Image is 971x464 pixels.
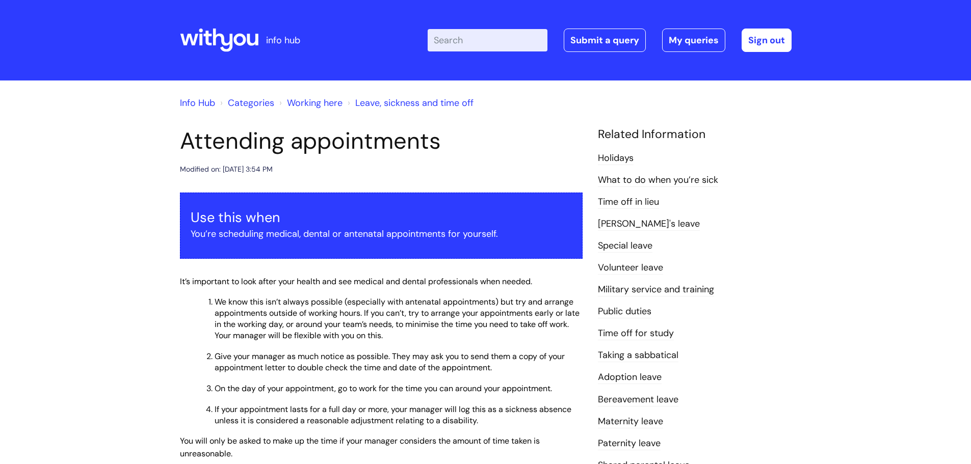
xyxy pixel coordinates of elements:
[180,97,215,109] a: Info Hub
[215,383,552,394] span: On the day of your appointment, go to work for the time you can around your appointment.
[742,29,792,52] a: Sign out
[598,371,662,384] a: Adoption leave
[180,276,532,287] span: It’s important to look after your health and see medical and dental professionals when needed.
[598,349,678,362] a: Taking a sabbatical
[598,127,792,142] h4: Related Information
[598,239,652,253] a: Special leave
[215,404,571,426] span: If your appointment lasts for a full day or more, your manager will log this as a sickness absenc...
[345,95,474,111] li: Leave, sickness and time off
[598,393,678,406] a: Bereavement leave
[598,327,674,340] a: Time off for study
[191,209,572,226] h3: Use this when
[180,127,583,155] h1: Attending appointments
[228,97,274,109] a: Categories
[598,305,651,318] a: Public duties
[191,226,572,242] p: You’re scheduling medical, dental or antenatal appointments for yourself.
[218,95,274,111] li: Solution home
[287,97,343,109] a: Working here
[598,217,700,231] a: [PERSON_NAME]'s leave
[180,163,273,176] div: Modified on: [DATE] 3:54 PM
[598,174,718,187] a: What to do when you’re sick
[215,296,580,341] span: We know this isn’t always possible (especially with antenatal appointments) but try and arrange a...
[598,196,659,209] a: Time off in lieu
[428,29,792,52] div: | -
[598,437,661,450] a: Paternity leave
[180,435,540,459] span: You will only be asked to make up the time if your manager considers the amount of time taken is ...
[564,29,646,52] a: Submit a query
[355,97,474,109] a: Leave, sickness and time off
[266,32,300,48] p: info hub
[428,29,547,51] input: Search
[215,351,565,373] span: Give your manager as much notice as possible. They may ask you to send them a copy of your appoin...
[277,95,343,111] li: Working here
[598,152,634,165] a: Holidays
[662,29,725,52] a: My queries
[598,283,714,296] a: Military service and training
[598,415,663,428] a: Maternity leave
[598,261,663,275] a: Volunteer leave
